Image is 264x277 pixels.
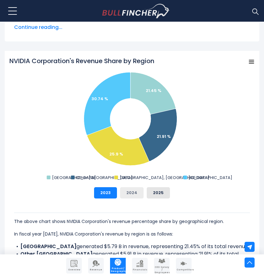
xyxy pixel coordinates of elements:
span: Overview [67,269,81,271]
text: 30.74 % [92,96,108,102]
b: [GEOGRAPHIC_DATA] [20,243,77,250]
span: Revenue [89,269,103,271]
span: Competitors [177,269,191,271]
text: Other [GEOGRAPHIC_DATA] [76,175,133,181]
span: Financials [133,269,147,271]
span: CEO Salary / Employees [155,266,169,274]
span: Product / Geography [111,267,125,273]
a: Go to homepage [102,4,170,18]
button: 2025 [147,187,170,198]
a: Company Revenue [88,258,104,274]
a: Company Competitors [176,258,192,274]
text: 21.45 % [146,88,161,94]
button: 2023 [94,187,117,198]
a: Company Employees [154,258,170,274]
text: [GEOGRAPHIC_DATA], [GEOGRAPHIC_DATA] [120,175,209,181]
button: 2024 [120,187,144,198]
text: 25.9 % [109,151,123,157]
tspan: NVIDIA Corporation's Revenue Share by Region [9,57,154,65]
p: The above chart shows NVIDIA Corporation's revenue percentage share by geographical region. [14,218,250,225]
text: [GEOGRAPHIC_DATA] [52,175,96,181]
text: [GEOGRAPHIC_DATA] [188,175,232,181]
img: Bullfincher logo [102,4,170,18]
b: Other [GEOGRAPHIC_DATA] [20,250,92,258]
li: generated $5.79 B in revenue, representing 21.45% of its total revenue. [14,243,250,250]
li: generated $5.91 B in revenue, representing 21.91% of its total revenue. [14,250,250,265]
a: Company Overview [66,258,82,274]
p: In fiscal year [DATE], NVIDIA Corporation's revenue by region is as follows: [14,230,250,238]
a: Company Financials [132,258,148,274]
text: 21.91 % [157,133,171,139]
span: Continue reading... [14,24,250,31]
a: Company Product/Geography [110,258,126,274]
svg: NVIDIA Corporation's Revenue Share by Region [9,57,255,182]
